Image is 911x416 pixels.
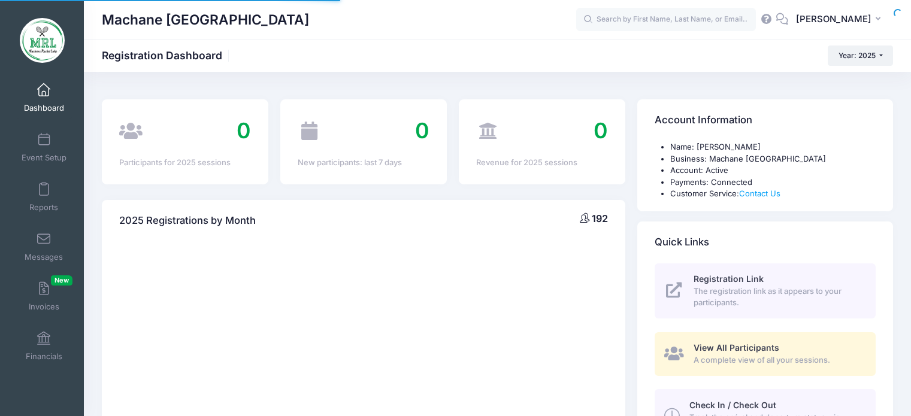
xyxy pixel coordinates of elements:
span: The registration link as it appears to your participants. [694,286,862,309]
a: Financials [16,325,72,367]
h1: Registration Dashboard [102,49,232,62]
span: Registration Link [694,274,764,284]
input: Search by First Name, Last Name, or Email... [576,8,756,32]
img: Machane Racket Lake [20,18,65,63]
a: Event Setup [16,126,72,168]
span: Messages [25,252,63,262]
button: [PERSON_NAME] [788,6,893,34]
a: Contact Us [739,189,780,198]
span: 0 [237,117,251,144]
li: Payments: Connected [670,177,876,189]
span: 0 [594,117,608,144]
span: Financials [26,351,62,362]
span: Dashboard [24,103,64,113]
span: Check In / Check Out [689,400,776,410]
span: 0 [415,117,429,144]
span: Reports [29,202,58,212]
div: New participants: last 7 days [298,157,429,169]
li: Name: [PERSON_NAME] [670,141,876,153]
li: Account: Active [670,165,876,177]
span: Year: 2025 [839,51,876,60]
span: Event Setup [22,153,66,163]
h4: Account Information [655,104,752,138]
a: InvoicesNew [16,275,72,317]
span: Invoices [29,302,59,312]
div: Revenue for 2025 sessions [476,157,608,169]
span: [PERSON_NAME] [796,13,871,26]
div: Participants for 2025 sessions [119,157,251,169]
span: A complete view of all your sessions. [694,354,862,366]
h4: Quick Links [655,225,709,259]
span: New [51,275,72,286]
span: 192 [592,212,608,224]
a: View All Participants A complete view of all your sessions. [655,332,876,376]
a: Reports [16,176,72,218]
a: Messages [16,226,72,268]
button: Year: 2025 [828,45,893,66]
h1: Machane [GEOGRAPHIC_DATA] [102,6,309,34]
a: Registration Link The registration link as it appears to your participants. [655,263,876,318]
li: Business: Machane [GEOGRAPHIC_DATA] [670,153,876,165]
li: Customer Service: [670,188,876,200]
span: View All Participants [694,342,779,353]
h4: 2025 Registrations by Month [119,204,256,238]
a: Dashboard [16,77,72,119]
